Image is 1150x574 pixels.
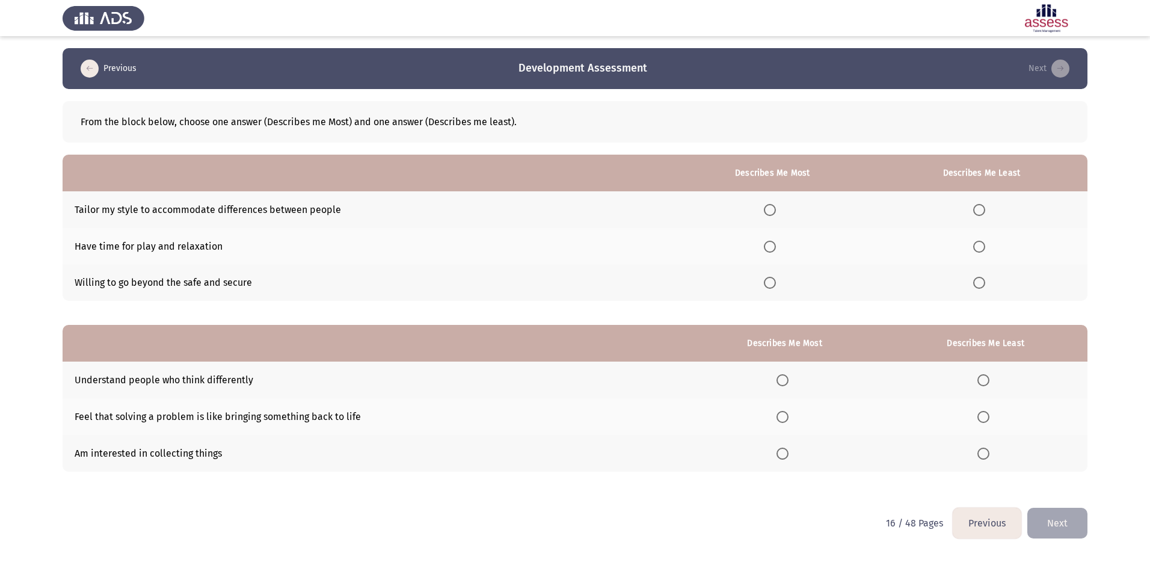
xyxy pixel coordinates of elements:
th: Describes Me Most [669,155,876,191]
mat-radio-group: Select an option [977,447,994,458]
button: load previous page [77,59,140,78]
img: Assessment logo of Development Assessment R1 (EN/AR) [1006,1,1087,35]
td: Willing to go beyond the safe and secure [63,265,669,301]
h3: Development Assessment [518,61,647,76]
td: Have time for play and relaxation [63,228,669,265]
mat-radio-group: Select an option [973,240,990,252]
th: Describes Me Least [884,325,1087,362]
mat-radio-group: Select an option [973,277,990,288]
td: Understand people who think differently [63,362,686,398]
mat-radio-group: Select an option [776,447,793,458]
button: check the missing [1027,508,1087,539]
mat-radio-group: Select an option [764,277,781,288]
p: 16 / 48 Pages [886,517,943,529]
mat-radio-group: Select an option [764,240,781,252]
td: Am interested in collecting things [63,435,686,472]
span: From the block below, choose one answer (Describes me Most) and one answer (Describes me least). [81,116,517,128]
mat-radio-group: Select an option [977,410,994,422]
th: Describes Me Most [686,325,884,362]
td: Feel that solving a problem is like bringing something back to life [63,398,686,435]
mat-radio-group: Select an option [764,203,781,215]
mat-radio-group: Select an option [776,410,793,422]
button: check the missing [1025,59,1073,78]
button: load previous page [953,508,1021,539]
td: Tailor my style to accommodate differences between people [63,191,669,228]
img: Assess Talent Management logo [63,1,144,35]
mat-radio-group: Select an option [776,374,793,385]
th: Describes Me Least [876,155,1087,191]
mat-radio-group: Select an option [977,374,994,385]
mat-radio-group: Select an option [973,203,990,215]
